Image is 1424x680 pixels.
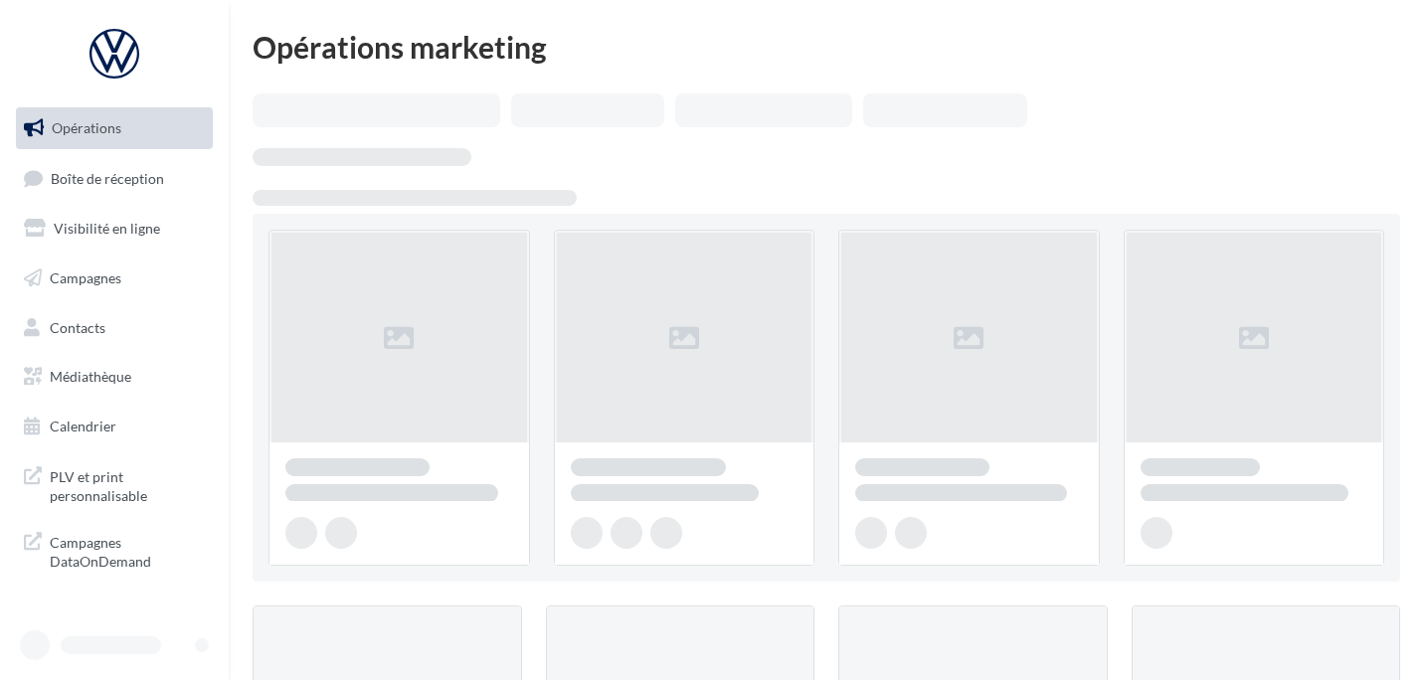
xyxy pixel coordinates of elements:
[12,208,217,250] a: Visibilité en ligne
[12,107,217,149] a: Opérations
[12,356,217,398] a: Médiathèque
[50,463,205,506] span: PLV et print personnalisable
[12,307,217,349] a: Contacts
[50,368,131,385] span: Médiathèque
[12,406,217,447] a: Calendrier
[50,418,116,434] span: Calendrier
[12,157,217,200] a: Boîte de réception
[50,529,205,572] span: Campagnes DataOnDemand
[253,32,1400,62] div: Opérations marketing
[50,318,105,335] span: Contacts
[12,521,217,580] a: Campagnes DataOnDemand
[12,455,217,514] a: PLV et print personnalisable
[54,220,160,237] span: Visibilité en ligne
[50,269,121,286] span: Campagnes
[52,119,121,136] span: Opérations
[51,169,164,186] span: Boîte de réception
[12,257,217,299] a: Campagnes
